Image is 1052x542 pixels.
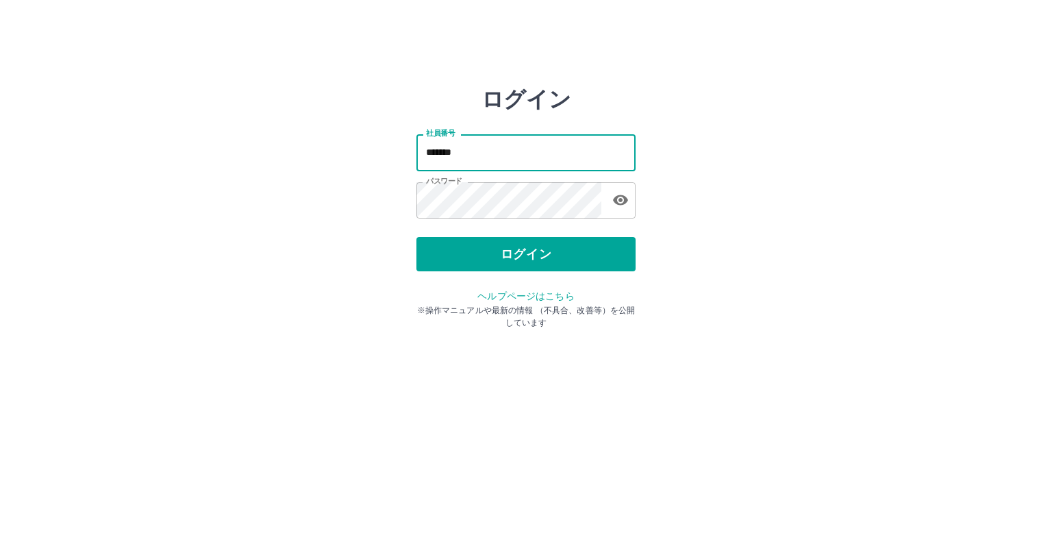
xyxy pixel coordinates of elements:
p: ※操作マニュアルや最新の情報 （不具合、改善等）を公開しています [416,304,636,329]
button: ログイン [416,237,636,271]
label: 社員番号 [426,128,455,138]
label: パスワード [426,176,462,186]
a: ヘルプページはこちら [477,291,574,301]
h2: ログイン [481,86,571,112]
